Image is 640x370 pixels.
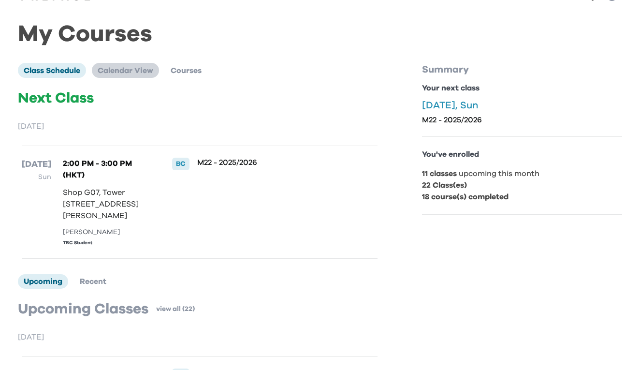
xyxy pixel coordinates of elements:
[24,278,62,285] span: Upcoming
[171,67,202,74] span: Courses
[63,187,152,222] p: Shop G07, Tower [STREET_ADDRESS][PERSON_NAME]
[63,158,152,181] p: 2:00 PM - 3:00 PM (HKT)
[24,67,80,74] span: Class Schedule
[18,120,381,132] p: [DATE]
[422,181,467,189] b: 22 Class(es)
[18,29,622,40] h1: My Courses
[80,278,106,285] span: Recent
[22,158,51,171] p: [DATE]
[63,227,152,237] div: [PERSON_NAME]
[422,82,622,94] p: Your next class
[18,331,381,343] p: [DATE]
[197,158,346,167] p: M22 - 2025/2026
[156,304,195,314] a: view all (22)
[422,100,622,111] p: [DATE], Sun
[422,168,622,179] p: upcoming this month
[422,115,622,125] p: M22 - 2025/2026
[63,239,152,247] div: TBC Student
[422,63,622,76] p: Summary
[18,300,148,318] p: Upcoming Classes
[422,148,622,160] p: You've enrolled
[422,193,509,201] b: 18 course(s) completed
[18,89,381,107] p: Next Class
[422,170,457,178] b: 11 classes
[172,158,189,170] div: BC
[22,171,51,183] p: Sun
[98,67,153,74] span: Calendar View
